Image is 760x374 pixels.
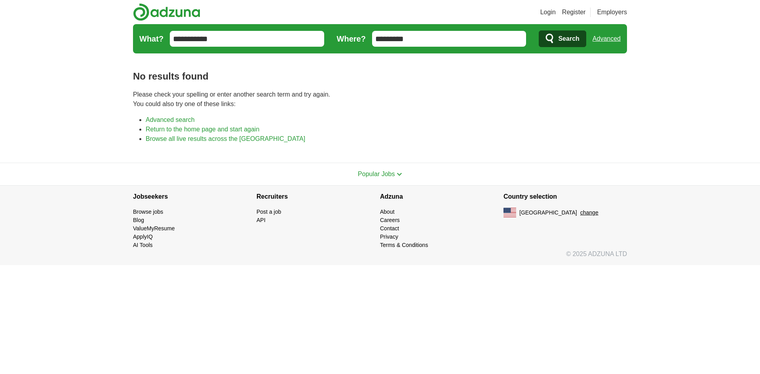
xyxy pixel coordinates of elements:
[133,217,144,223] a: Blog
[380,234,398,240] a: Privacy
[127,249,633,265] div: © 2025 ADZUNA LTD
[146,135,305,142] a: Browse all live results across the [GEOGRAPHIC_DATA]
[133,69,627,84] h1: No results found
[133,234,153,240] a: ApplyIQ
[133,3,200,21] img: Adzuna logo
[133,242,153,248] a: AI Tools
[358,171,395,177] span: Popular Jobs
[380,225,399,232] a: Contact
[146,126,259,133] a: Return to the home page and start again
[139,33,163,45] label: What?
[503,186,627,208] h4: Country selection
[380,209,395,215] a: About
[539,30,586,47] button: Search
[146,116,195,123] a: Advanced search
[133,90,627,109] p: Please check your spelling or enter another search term and try again. You could also try one of ...
[133,225,175,232] a: ValueMyResume
[540,8,556,17] a: Login
[597,8,627,17] a: Employers
[256,217,266,223] a: API
[593,31,621,47] a: Advanced
[580,209,598,217] button: change
[519,209,577,217] span: [GEOGRAPHIC_DATA]
[133,209,163,215] a: Browse jobs
[256,209,281,215] a: Post a job
[380,242,428,248] a: Terms & Conditions
[397,173,402,176] img: toggle icon
[380,217,400,223] a: Careers
[503,208,516,217] img: US flag
[558,31,579,47] span: Search
[562,8,586,17] a: Register
[337,33,366,45] label: Where?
